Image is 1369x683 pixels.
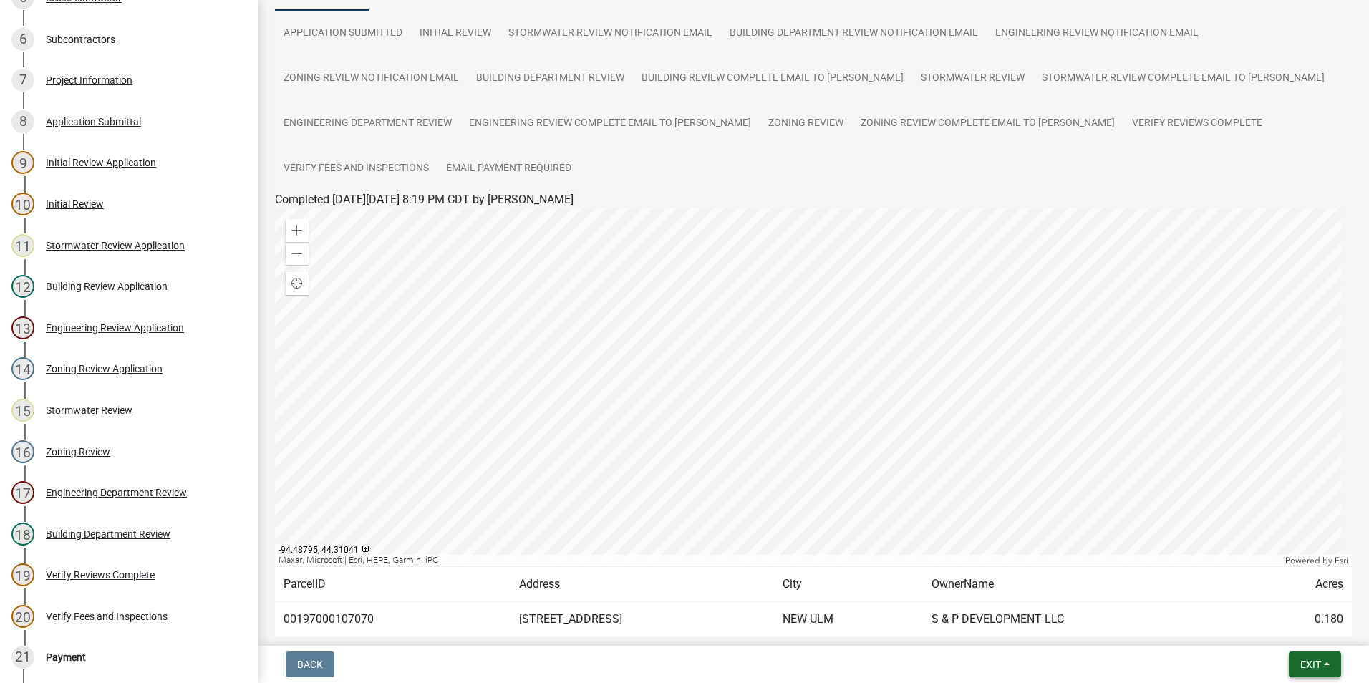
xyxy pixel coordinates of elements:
[46,34,115,44] div: Subcontractors
[11,440,34,463] div: 16
[1123,101,1271,147] a: Verify Reviews Complete
[275,567,511,602] td: ParcelID
[460,101,760,147] a: Engineering Review Complete Email to [PERSON_NAME]
[721,11,987,57] a: Building Department Review Notification Email
[275,101,460,147] a: Engineering Department Review
[275,555,1282,566] div: Maxar, Microsoft | Esri, HERE, Garmin, iPC
[46,405,132,415] div: Stormwater Review
[1282,555,1352,566] div: Powered by
[46,117,141,127] div: Application Submittal
[11,481,34,504] div: 17
[286,219,309,242] div: Zoom in
[923,567,1251,602] td: OwnerName
[11,234,34,257] div: 11
[852,101,1123,147] a: Zoning Review Complete Email to [PERSON_NAME]
[11,110,34,133] div: 8
[912,56,1033,102] a: Stormwater Review
[500,11,721,57] a: Stormwater Review Notification Email
[11,316,34,339] div: 13
[11,151,34,174] div: 9
[46,75,132,85] div: Project Information
[11,357,34,380] div: 14
[46,323,184,333] div: Engineering Review Application
[11,605,34,628] div: 20
[11,399,34,422] div: 15
[275,193,574,206] span: Completed [DATE][DATE] 8:19 PM CDT by [PERSON_NAME]
[774,602,923,637] td: NEW ULM
[11,646,34,669] div: 21
[286,651,334,677] button: Back
[11,523,34,546] div: 18
[987,11,1207,57] a: Engineering Review Notification Email
[437,146,580,192] a: Email Payment Required
[1252,602,1352,637] td: 0.180
[286,242,309,265] div: Zoom out
[46,529,170,539] div: Building Department Review
[46,447,110,457] div: Zoning Review
[46,570,155,580] div: Verify Reviews Complete
[275,11,411,57] a: Application Submitted
[46,611,168,621] div: Verify Fees and Inspections
[46,158,156,168] div: Initial Review Application
[46,652,86,662] div: Payment
[468,56,633,102] a: Building Department Review
[1252,567,1352,602] td: Acres
[511,567,774,602] td: Address
[275,146,437,192] a: Verify Fees and Inspections
[923,602,1251,637] td: S & P DEVELOPMENT LLC
[774,567,923,602] td: City
[286,272,309,295] div: Find my location
[511,602,774,637] td: [STREET_ADDRESS]
[46,281,168,291] div: Building Review Application
[11,563,34,586] div: 19
[275,602,511,637] td: 00197000107070
[46,199,104,209] div: Initial Review
[46,364,163,374] div: Zoning Review Application
[633,56,912,102] a: Building Review Complete Email to [PERSON_NAME]
[11,193,34,215] div: 10
[11,28,34,51] div: 6
[1033,56,1333,102] a: Stormwater Review Complete Email to [PERSON_NAME]
[11,275,34,298] div: 12
[411,11,500,57] a: Initial Review
[1289,651,1341,677] button: Exit
[46,488,187,498] div: Engineering Department Review
[11,69,34,92] div: 7
[275,56,468,102] a: Zoning Review Notification Email
[46,241,185,251] div: Stormwater Review Application
[760,101,852,147] a: Zoning Review
[1335,556,1348,566] a: Esri
[297,659,323,670] span: Back
[1300,659,1321,670] span: Exit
